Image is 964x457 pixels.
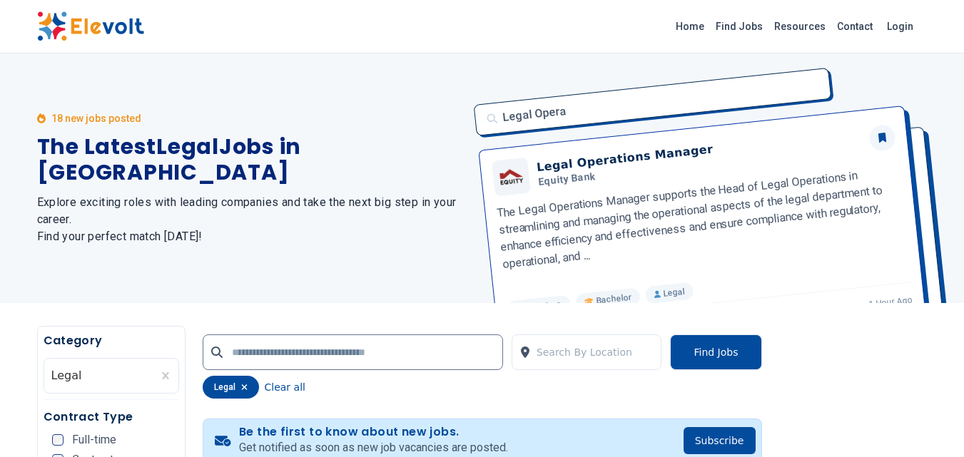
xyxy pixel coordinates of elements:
[44,332,179,349] h5: Category
[670,334,761,370] button: Find Jobs
[710,15,768,38] a: Find Jobs
[51,111,141,125] p: 18 new jobs posted
[37,11,144,41] img: Elevolt
[878,12,922,41] a: Login
[239,425,508,439] h4: Be the first to know about new jobs.
[72,434,116,446] span: Full-time
[670,15,710,38] a: Home
[265,376,305,399] button: Clear all
[768,15,831,38] a: Resources
[37,134,465,185] h1: The Latest Legal Jobs in [GEOGRAPHIC_DATA]
[52,434,64,446] input: Full-time
[684,427,756,454] button: Subscribe
[37,194,465,245] h2: Explore exciting roles with leading companies and take the next big step in your career. Find you...
[239,439,508,456] p: Get notified as soon as new job vacancies are posted.
[203,376,259,399] div: legal
[831,15,878,38] a: Contact
[44,409,179,426] h5: Contract Type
